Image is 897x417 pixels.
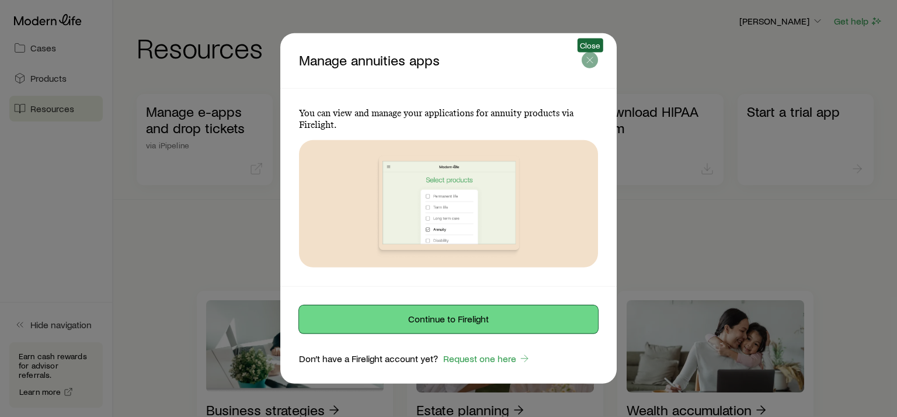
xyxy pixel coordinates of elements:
button: Continue to Firelight [299,305,598,333]
img: Manage annuities apps signposting [342,140,555,267]
p: You can view and manage your applications for annuity products via Firelight. [299,107,598,131]
p: Manage annuities apps [299,52,582,69]
a: Request one here [443,352,531,366]
p: Don’t have a Firelight account yet? [299,353,438,364]
span: Close [580,41,601,50]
